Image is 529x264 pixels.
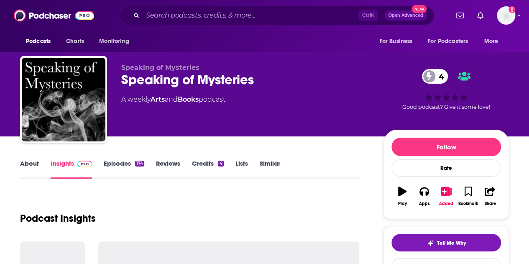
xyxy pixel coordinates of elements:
a: Show notifications dropdown [474,8,487,23]
div: 4Good podcast? Give it some love! [383,64,509,115]
img: Podchaser - Follow, Share and Rate Podcasts [14,8,94,23]
a: InsightsPodchaser Pro [51,159,92,179]
span: Speaking of Mysteries [121,64,199,72]
button: tell me why sparkleTell Me Why [391,234,501,251]
div: Bookmark [458,201,478,206]
span: For Podcasters [428,36,468,47]
div: Share [484,201,496,206]
svg: Add a profile image [509,6,515,13]
button: open menu [422,33,480,49]
a: Lists [235,159,248,179]
span: Open Advanced [388,13,423,18]
button: Added [435,181,457,211]
img: tell me why sparkle [427,240,434,246]
div: Play [398,201,407,206]
button: Play [391,181,413,211]
div: Rate [391,159,501,177]
button: open menu [93,33,140,49]
span: Tell Me Why [437,240,466,246]
a: 4 [422,69,448,84]
a: About [20,159,39,179]
span: Monitoring [99,36,129,47]
button: Follow [391,138,501,156]
img: Podchaser Pro [77,161,92,167]
a: Arts [151,95,165,103]
button: Bookmark [457,181,479,211]
span: 4 [430,69,448,84]
div: 4 [218,161,223,167]
span: and [165,95,178,103]
div: Apps [419,201,430,206]
a: Similar [260,159,280,179]
a: Show notifications dropdown [453,8,467,23]
span: Podcasts [26,36,51,47]
span: Charts [66,36,84,47]
span: Good podcast? Give it some love! [402,104,490,110]
a: Episodes174 [104,159,144,179]
img: Speaking of Mysteries [22,58,105,141]
a: Charts [61,33,89,49]
button: Show profile menu [497,6,515,25]
span: New [411,5,427,13]
div: Search podcasts, credits, & more... [120,6,434,25]
div: A weekly podcast [121,95,225,105]
span: Ctrl K [358,10,378,21]
a: Credits4 [192,159,223,179]
h1: Podcast Insights [20,212,96,225]
span: For Business [379,36,412,47]
div: 174 [135,161,144,167]
button: Apps [413,181,435,211]
button: open menu [478,33,509,49]
button: open menu [373,33,423,49]
a: Books [178,95,199,103]
span: More [484,36,498,47]
button: Share [479,181,501,211]
a: Reviews [156,159,180,179]
img: User Profile [497,6,515,25]
button: Open AdvancedNew [385,10,427,21]
button: open menu [20,33,61,49]
input: Search podcasts, credits, & more... [143,9,358,22]
span: Logged in as SarahCBreivogel [497,6,515,25]
div: Added [439,201,453,206]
